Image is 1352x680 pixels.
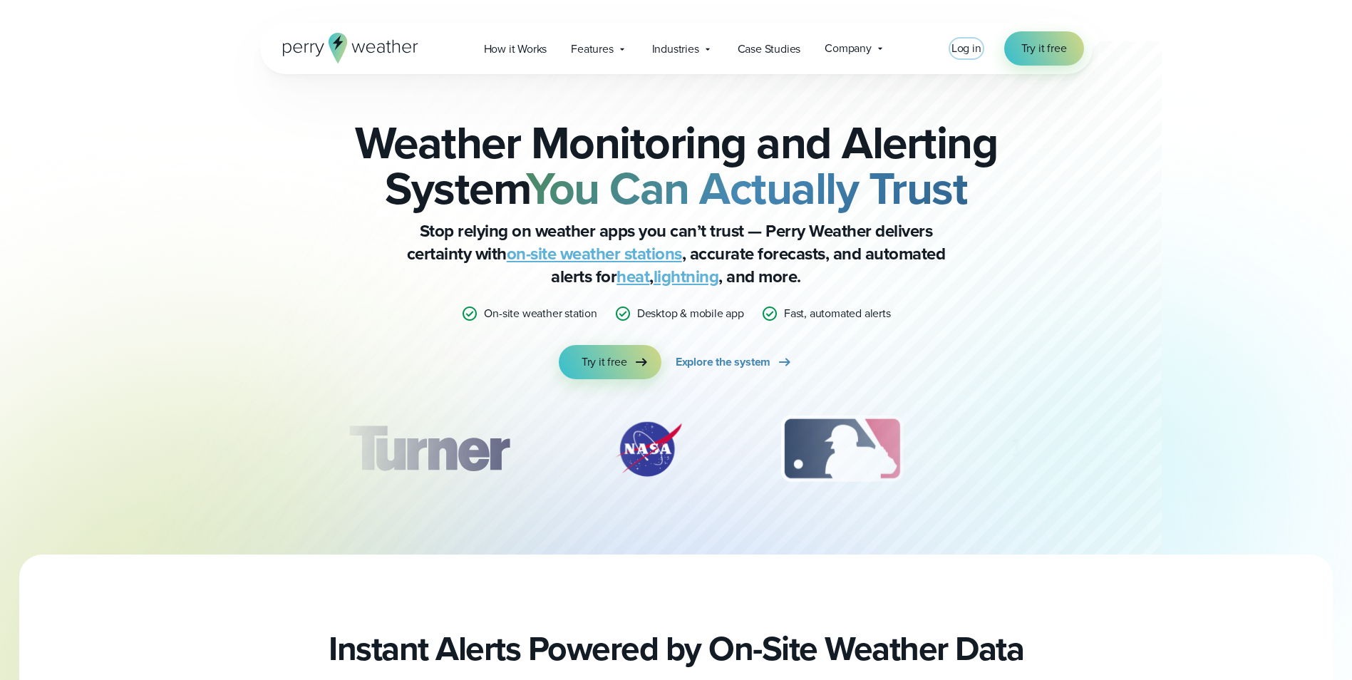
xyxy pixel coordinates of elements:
span: Log in [951,40,981,56]
img: NASA.svg [599,413,698,485]
span: Company [825,40,872,57]
strong: You Can Actually Trust [526,155,967,222]
p: Fast, automated alerts [784,305,891,322]
p: On-site weather station [484,305,597,322]
h2: Instant Alerts Powered by On-Site Weather Data [329,629,1023,669]
a: Try it free [559,345,661,379]
a: Try it free [1004,31,1084,66]
p: Desktop & mobile app [637,305,744,322]
span: Explore the system [676,354,770,371]
img: MLB.svg [767,413,917,485]
a: Explore the system [676,345,793,379]
a: Case Studies [726,34,813,63]
span: Try it free [582,354,627,371]
a: heat [616,264,649,289]
img: PGA.svg [986,413,1100,485]
h2: Weather Monitoring and Alerting System [331,120,1021,211]
p: Stop relying on weather apps you can’t trust — Perry Weather delivers certainty with , accurate f... [391,220,961,288]
span: Industries [652,41,699,58]
div: 1 of 12 [327,413,530,485]
div: 3 of 12 [767,413,917,485]
div: 4 of 12 [986,413,1100,485]
span: How it Works [484,41,547,58]
span: Try it free [1021,40,1067,57]
div: 2 of 12 [599,413,698,485]
span: Features [571,41,613,58]
a: How it Works [472,34,559,63]
img: Turner-Construction_1.svg [327,413,530,485]
span: Case Studies [738,41,801,58]
a: on-site weather stations [507,241,682,267]
a: lightning [654,264,719,289]
div: slideshow [331,413,1021,492]
a: Log in [951,40,981,57]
